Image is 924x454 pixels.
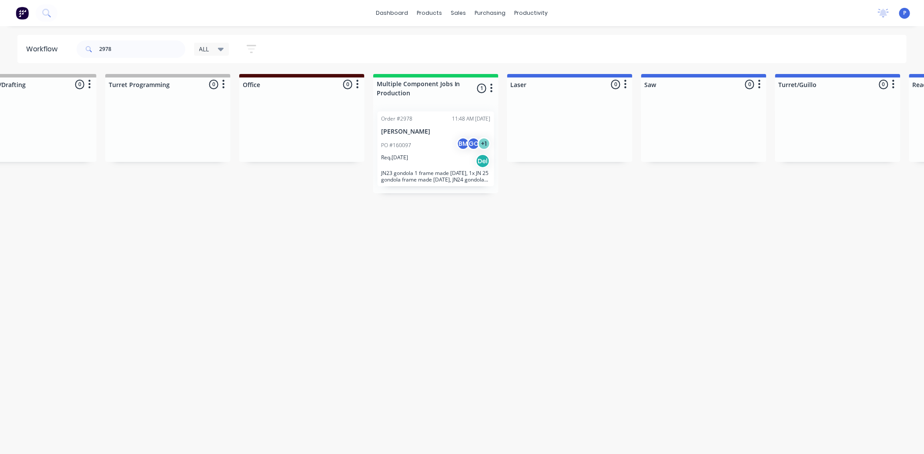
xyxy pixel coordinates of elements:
[447,7,471,20] div: sales
[381,170,491,183] p: JN23 gondola 1 frame made [DATE], 1x JN 25 gondola frame made [DATE], JN24 gondola frame made [DA...
[510,7,552,20] div: productivity
[378,111,494,186] div: Order #297811:48 AM [DATE][PERSON_NAME]PO #160097BMGC+1Req.[DATE]DelJN23 gondola 1 frame made [DA...
[413,7,447,20] div: products
[478,137,491,150] div: + 1
[471,7,510,20] div: purchasing
[457,137,470,150] div: BM
[381,154,408,161] p: Req. [DATE]
[903,9,906,17] span: P
[452,115,491,123] div: 11:48 AM [DATE]
[199,44,209,54] span: ALL
[467,137,480,150] div: GC
[381,141,411,149] p: PO #160097
[372,7,413,20] a: dashboard
[99,40,185,58] input: Search for orders...
[476,154,490,168] div: Del
[381,115,412,123] div: Order #2978
[381,128,491,135] p: [PERSON_NAME]
[26,44,62,54] div: Workflow
[16,7,29,20] img: Factory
